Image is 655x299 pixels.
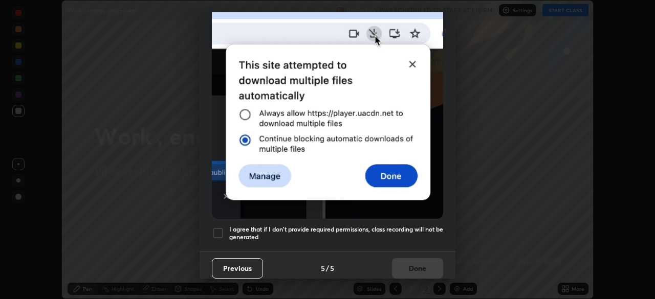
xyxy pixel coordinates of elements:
h4: 5 [330,263,334,273]
h4: 5 [321,263,325,273]
h4: / [326,263,329,273]
h5: I agree that if I don't provide required permissions, class recording will not be generated [229,225,443,241]
button: Previous [212,258,263,279]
